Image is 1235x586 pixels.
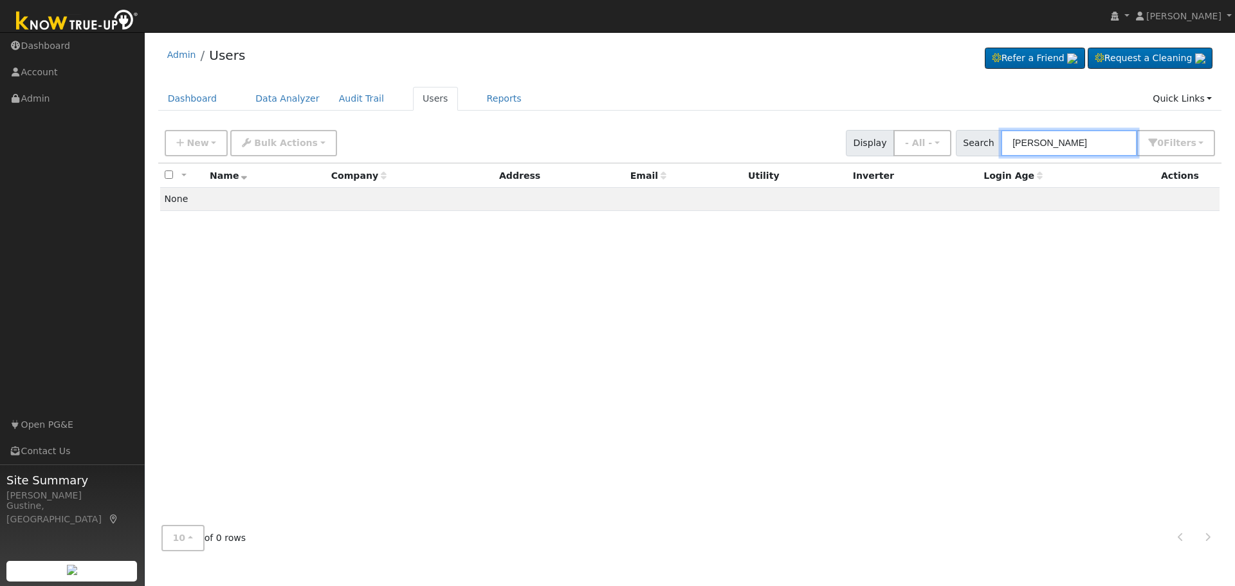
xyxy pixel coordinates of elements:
[893,130,951,156] button: - All -
[165,130,228,156] button: New
[748,169,844,183] div: Utility
[210,170,248,181] span: Name
[477,87,531,111] a: Reports
[158,87,227,111] a: Dashboard
[329,87,394,111] a: Audit Trail
[10,7,145,36] img: Know True-Up
[161,525,205,551] button: 10
[209,48,245,63] a: Users
[173,533,186,543] span: 10
[985,48,1085,69] a: Refer a Friend
[956,130,1002,156] span: Search
[67,565,77,575] img: retrieve
[108,514,120,524] a: Map
[983,170,1043,181] span: Days since last login
[846,130,894,156] span: Display
[1195,53,1205,64] img: retrieve
[1143,87,1221,111] a: Quick Links
[6,489,138,502] div: [PERSON_NAME]
[499,169,621,183] div: Address
[187,138,208,148] span: New
[853,169,974,183] div: Inverter
[1001,130,1137,156] input: Search
[630,170,666,181] span: Email
[1067,53,1077,64] img: retrieve
[230,130,336,156] button: Bulk Actions
[161,525,246,551] span: of 0 rows
[6,472,138,489] span: Site Summary
[6,499,138,526] div: Gustine, [GEOGRAPHIC_DATA]
[1191,138,1196,148] span: s
[1161,169,1215,183] div: Actions
[167,50,196,60] a: Admin
[1137,130,1215,156] button: 0Filters
[246,87,329,111] a: Data Analyzer
[1146,11,1221,21] span: [PERSON_NAME]
[254,138,318,148] span: Bulk Actions
[413,87,458,111] a: Users
[1164,138,1196,148] span: Filter
[331,170,387,181] span: Company name
[160,188,1220,211] td: None
[1088,48,1212,69] a: Request a Cleaning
